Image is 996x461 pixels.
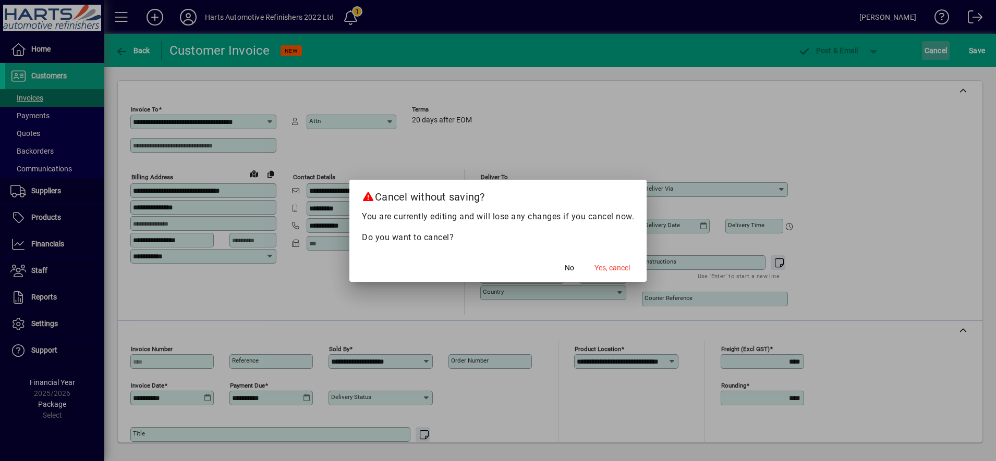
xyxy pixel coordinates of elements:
[594,263,630,273] span: Yes, cancel
[362,210,634,223] p: You are currently editing and will lose any changes if you cancel now.
[349,180,647,210] h2: Cancel without saving?
[362,231,634,244] p: Do you want to cancel?
[553,259,586,278] button: No
[565,263,574,273] span: No
[590,259,634,278] button: Yes, cancel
